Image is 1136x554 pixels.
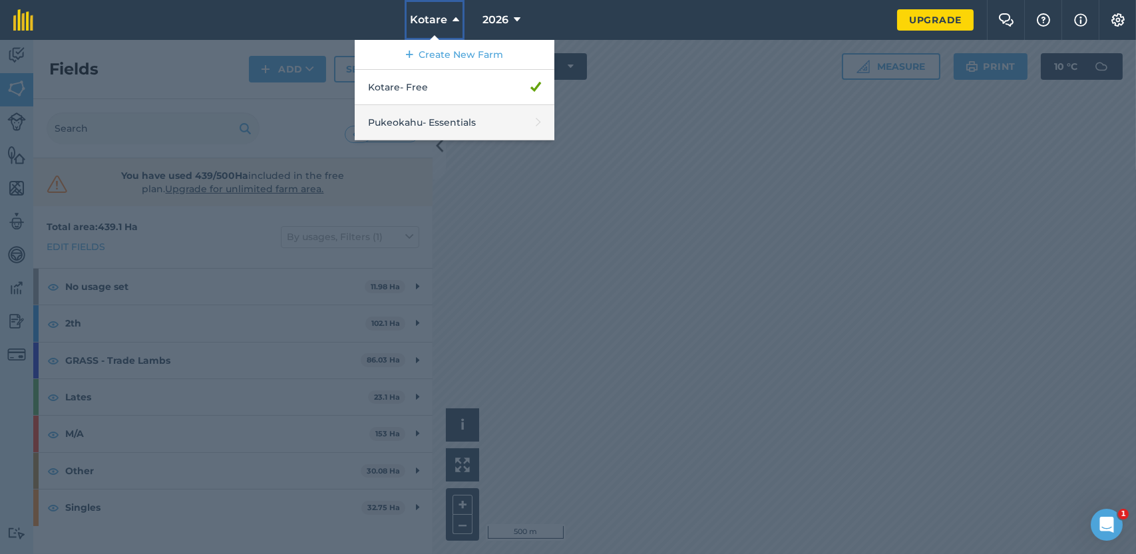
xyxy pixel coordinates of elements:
[1036,13,1051,27] img: A question mark icon
[482,12,508,28] span: 2026
[897,9,974,31] a: Upgrade
[355,70,554,105] a: Kotare- Free
[355,105,554,140] a: Pukeokahu- Essentials
[1091,509,1123,541] iframe: Intercom live chat
[998,13,1014,27] img: Two speech bubbles overlapping with the left bubble in the forefront
[410,12,447,28] span: Kotare
[13,9,33,31] img: fieldmargin Logo
[355,40,554,70] a: Create New Farm
[1074,12,1087,28] img: svg+xml;base64,PHN2ZyB4bWxucz0iaHR0cDovL3d3dy53My5vcmcvMjAwMC9zdmciIHdpZHRoPSIxNyIgaGVpZ2h0PSIxNy...
[1110,13,1126,27] img: A cog icon
[1118,509,1129,519] span: 1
